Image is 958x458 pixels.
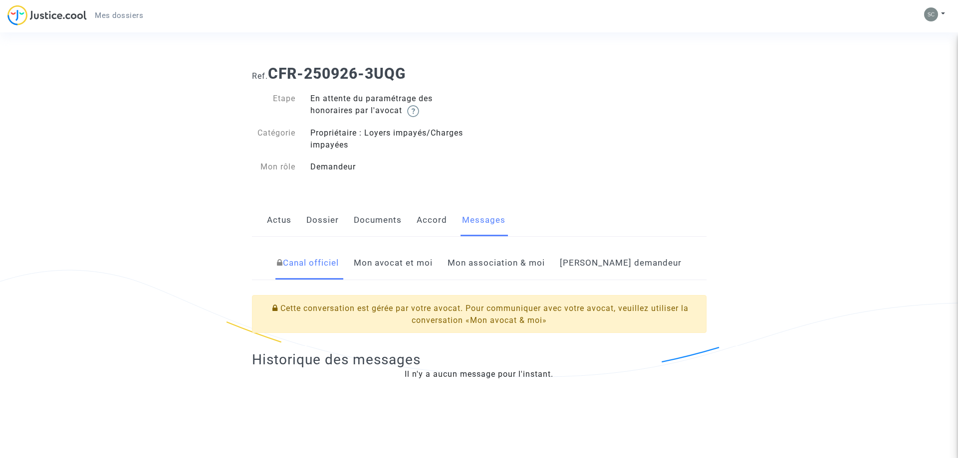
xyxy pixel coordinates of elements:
a: Mon avocat et moi [354,247,433,280]
div: Mon rôle [244,161,303,173]
a: Accord [417,204,447,237]
a: Messages [462,204,505,237]
div: Il n'y a aucun message pour l'instant. [252,368,707,380]
div: Propriétaire : Loyers impayés/Charges impayées [303,127,479,151]
div: Cette conversation est gérée par votre avocat. Pour communiquer avec votre avocat, veuillez utili... [252,295,707,333]
a: Dossier [306,204,339,237]
img: jc-logo.svg [7,5,87,25]
div: Demandeur [303,161,479,173]
img: help.svg [407,105,419,117]
a: [PERSON_NAME] demandeur [560,247,682,280]
span: Ref. [252,71,268,81]
a: Mes dossiers [87,8,151,23]
div: Etape [244,93,303,117]
a: Canal officiel [277,247,339,280]
b: CFR-250926-3UQG [268,65,406,82]
span: Mes dossiers [95,11,143,20]
div: En attente du paramétrage des honoraires par l'avocat [303,93,479,117]
a: Mon association & moi [448,247,545,280]
a: Documents [354,204,402,237]
a: Actus [267,204,291,237]
img: be2e490109c7bfdfc00f7aedf681a154 [924,7,938,21]
div: Catégorie [244,127,303,151]
h2: Historique des messages [252,351,707,368]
